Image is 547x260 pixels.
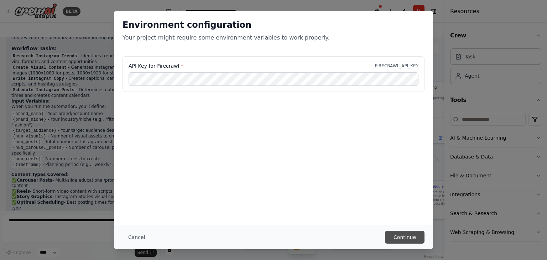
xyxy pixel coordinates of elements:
[123,33,424,42] p: Your project might require some environment variables to work properly.
[123,19,424,31] h2: Environment configuration
[123,231,151,244] button: Cancel
[375,63,418,69] p: FIRECRAWL_API_KEY
[385,231,424,244] button: Continue
[129,62,183,69] label: API Key for Firecrawl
